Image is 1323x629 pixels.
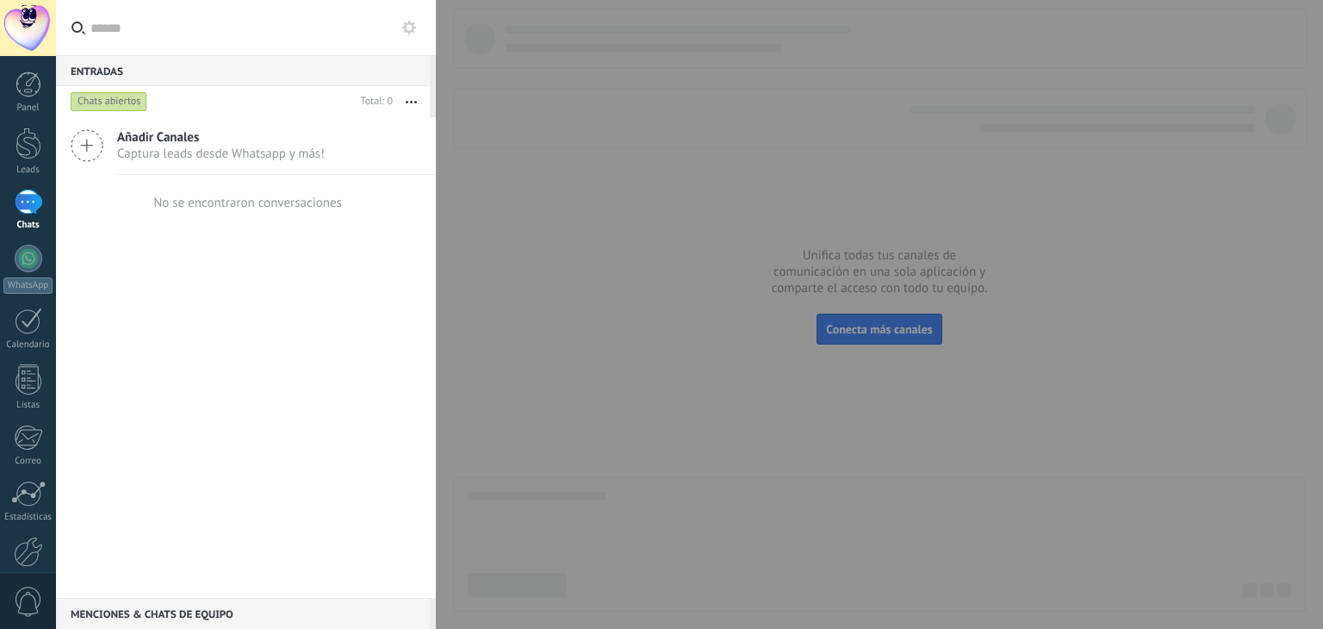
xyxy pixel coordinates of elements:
[354,93,393,110] div: Total: 0
[3,103,53,114] div: Panel
[153,195,342,211] div: No se encontraron conversaciones
[71,91,147,112] div: Chats abiertos
[56,55,430,86] div: Entradas
[3,512,53,523] div: Estadísticas
[3,165,53,176] div: Leads
[117,146,325,162] span: Captura leads desde Whatsapp y más!
[56,598,430,629] div: Menciones & Chats de equipo
[3,339,53,351] div: Calendario
[117,129,325,146] span: Añadir Canales
[3,456,53,467] div: Correo
[3,277,53,294] div: WhatsApp
[3,400,53,411] div: Listas
[3,220,53,231] div: Chats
